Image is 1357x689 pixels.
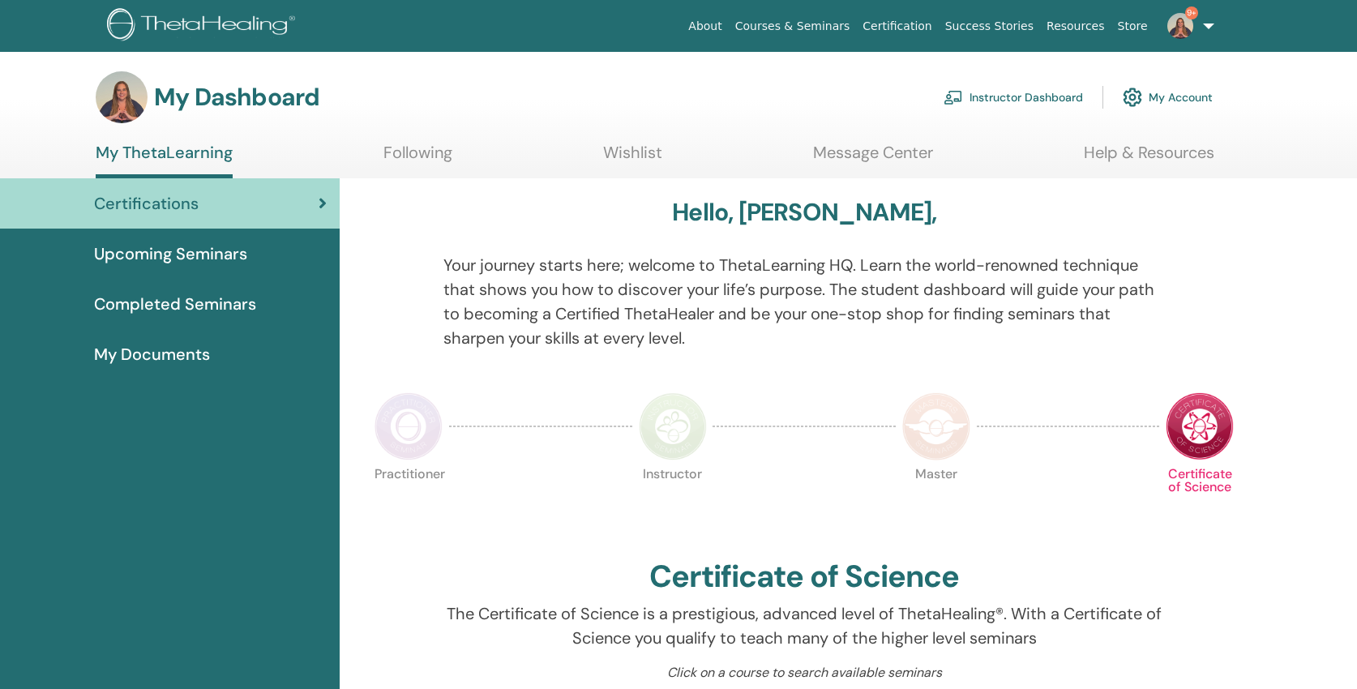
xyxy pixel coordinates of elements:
h2: Certificate of Science [649,558,959,596]
span: 9+ [1185,6,1198,19]
img: Practitioner [375,392,443,460]
img: Master [902,392,970,460]
a: Instructor Dashboard [944,79,1083,115]
img: cog.svg [1123,83,1142,111]
p: The Certificate of Science is a prestigious, advanced level of ThetaHealing®. With a Certificate ... [443,601,1166,650]
a: Store [1111,11,1154,41]
img: default.jpg [96,71,148,123]
p: Certificate of Science [1166,468,1234,536]
img: Certificate of Science [1166,392,1234,460]
a: About [682,11,728,41]
p: Master [902,468,970,536]
p: Your journey starts here; welcome to ThetaLearning HQ. Learn the world-renowned technique that sh... [443,253,1166,350]
a: Wishlist [603,143,662,174]
img: Instructor [639,392,707,460]
a: Courses & Seminars [729,11,857,41]
h3: Hello, [PERSON_NAME], [672,198,936,227]
p: Click on a course to search available seminars [443,663,1166,683]
img: logo.png [107,8,301,45]
span: Upcoming Seminars [94,242,247,266]
a: Message Center [813,143,933,174]
a: My ThetaLearning [96,143,233,178]
a: Following [383,143,452,174]
img: chalkboard-teacher.svg [944,90,963,105]
a: Resources [1040,11,1111,41]
a: Help & Resources [1084,143,1214,174]
span: My Documents [94,342,210,366]
span: Completed Seminars [94,292,256,316]
img: default.jpg [1167,13,1193,39]
h3: My Dashboard [154,83,319,112]
a: Certification [856,11,938,41]
a: My Account [1123,79,1213,115]
a: Success Stories [939,11,1040,41]
p: Practitioner [375,468,443,536]
p: Instructor [639,468,707,536]
span: Certifications [94,191,199,216]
